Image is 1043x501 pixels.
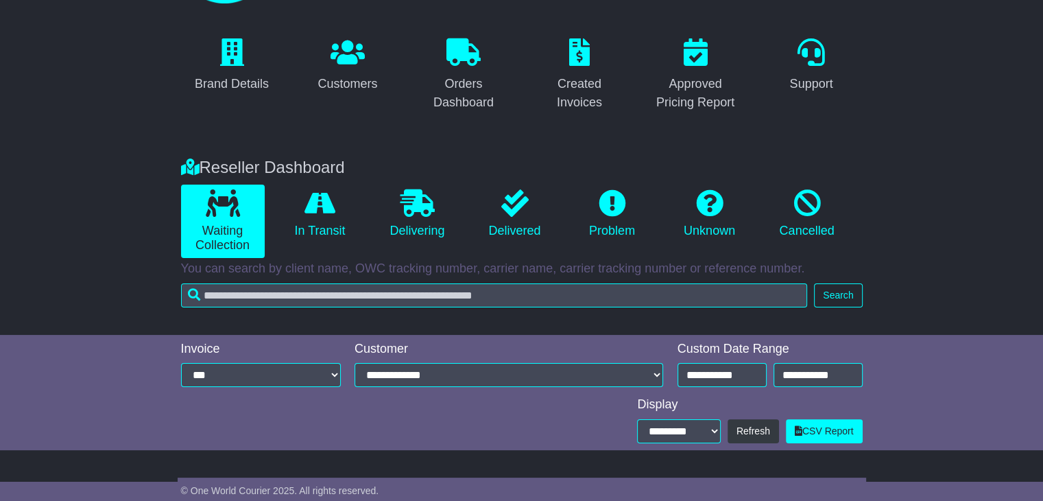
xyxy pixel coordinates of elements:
[422,75,506,112] div: Orders Dashboard
[789,75,832,93] div: Support
[413,34,515,117] a: Orders Dashboard
[309,34,386,98] a: Customers
[278,185,362,244] a: In Transit
[376,185,459,244] a: Delivering
[181,485,379,496] span: © One World Courier 2025. All rights reserved.
[317,75,377,93] div: Customers
[174,158,870,178] div: Reseller Dashboard
[181,261,863,277] p: You can search by client name, OWC tracking number, carrier name, carrier tracking number or refe...
[814,283,862,307] button: Search
[529,34,631,117] a: Created Invoices
[637,397,862,412] div: Display
[186,34,278,98] a: Brand Details
[678,342,863,357] div: Custom Date Range
[786,419,863,443] a: CSV Report
[181,342,341,357] div: Invoice
[645,34,747,117] a: Approved Pricing Report
[538,75,622,112] div: Created Invoices
[195,75,269,93] div: Brand Details
[571,185,654,244] a: Problem
[473,185,557,244] a: Delivered
[728,419,779,443] button: Refresh
[355,342,664,357] div: Customer
[181,185,265,258] a: Waiting Collection
[668,185,752,244] a: Unknown
[780,34,841,98] a: Support
[654,75,738,112] div: Approved Pricing Report
[765,185,849,244] a: Cancelled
